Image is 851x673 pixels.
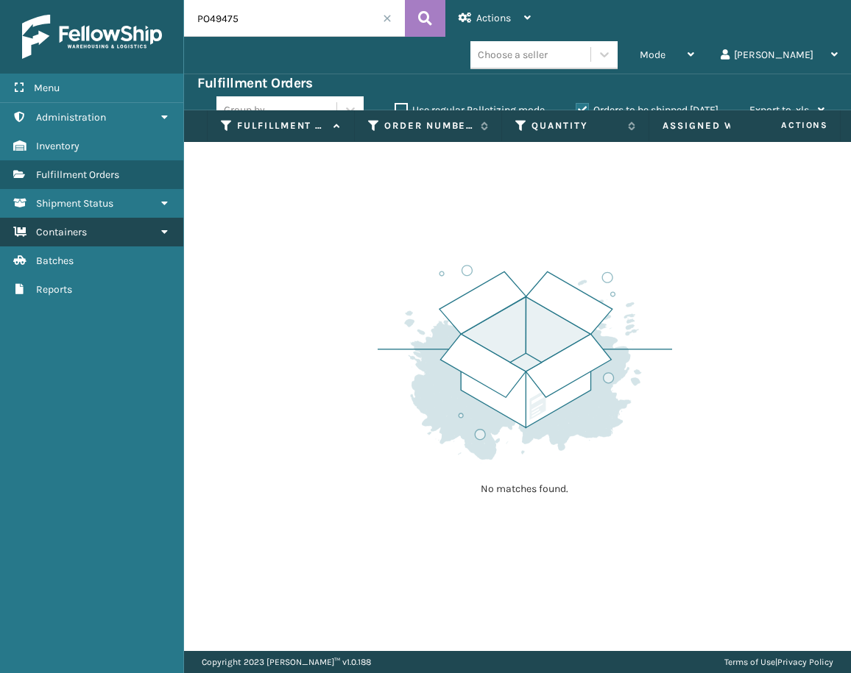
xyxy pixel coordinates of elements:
[724,651,833,673] div: |
[22,15,162,59] img: logo
[724,657,775,667] a: Terms of Use
[777,657,833,667] a: Privacy Policy
[224,102,265,118] div: Group by
[34,82,60,94] span: Menu
[395,104,545,116] label: Use regular Palletizing mode
[36,283,72,296] span: Reports
[640,49,665,61] span: Mode
[36,197,113,210] span: Shipment Status
[478,47,548,63] div: Choose a seller
[36,254,74,267] span: Batches
[576,104,718,116] label: Orders to be shipped [DATE]
[663,119,768,132] label: Assigned Warehouse
[202,651,371,673] p: Copyright 2023 [PERSON_NAME]™ v 1.0.188
[532,119,621,132] label: Quantity
[749,104,809,116] span: Export to .xls
[237,119,326,132] label: Fulfillment Order Id
[735,113,837,138] span: Actions
[384,119,473,132] label: Order Number
[36,226,87,238] span: Containers
[36,168,119,181] span: Fulfillment Orders
[36,111,106,124] span: Administration
[36,140,80,152] span: Inventory
[721,37,838,74] div: [PERSON_NAME]
[197,74,312,92] h3: Fulfillment Orders
[476,12,511,24] span: Actions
